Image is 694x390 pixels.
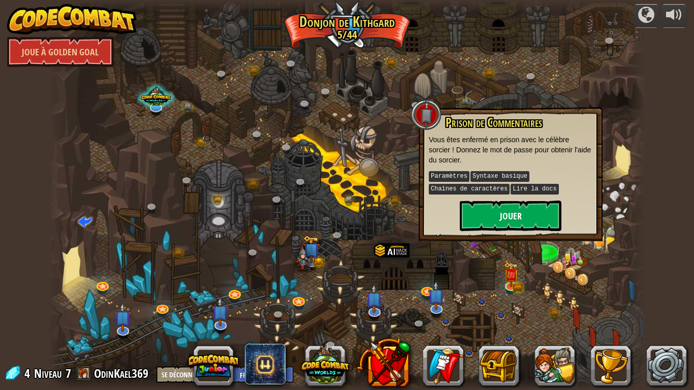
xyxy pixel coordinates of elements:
img: gold-chest.png [313,257,324,267]
span: 4 [24,365,33,381]
img: level-banner-unstarted-subscriber.png [212,298,229,327]
a: Joue à Golden Goal [7,37,114,67]
kbd: Paramètres [429,171,469,182]
img: level-banner-unstarted-subscriber.png [115,303,132,332]
img: CodeCombat - Learn how to code by playing a game [7,4,137,35]
kbd: Syntaxe basique [470,171,529,182]
button: Ajuster le volume [661,4,687,28]
button: Jouer [460,201,561,231]
img: level-banner-unstarted-subscriber.png [428,281,445,310]
img: portrait.png [507,272,516,278]
button: Se Déconnecter [156,366,213,383]
img: bronze-chest.png [513,283,523,291]
img: level-banner-unstarted-subscriber.png [366,284,383,313]
kbd: Chaînes de caractères [429,184,510,194]
img: level-banner-unlock.png [503,262,519,287]
img: poseImage [295,247,311,272]
a: OdinKael369 [94,365,151,381]
img: level-banner-unlock-subscriber.png [303,236,320,264]
kbd: Lire la docs [511,184,558,194]
span: Niveau [34,365,62,382]
p: Vous êtes enfermé en prison avec le célèbre sorcier ! Donnez le mot de passe pour obtenir l'aide ... [429,135,592,165]
span: 7 [66,365,71,381]
img: portrait.png [202,136,209,141]
button: Campagnes [634,4,659,28]
span: Prison de Commentaires [446,114,542,131]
